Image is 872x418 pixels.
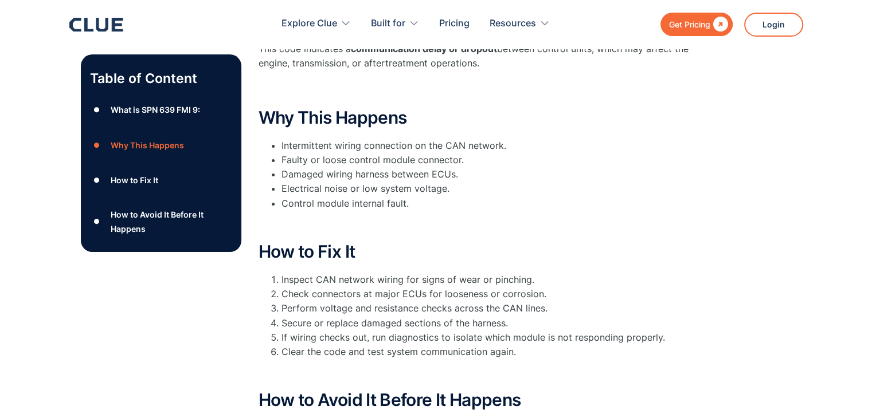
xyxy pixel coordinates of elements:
[744,13,803,37] a: Login
[439,6,470,42] a: Pricing
[110,173,158,188] div: How to Fix It
[90,69,232,88] p: Table of Content
[281,345,717,359] li: Clear the code and test system communication again.
[281,301,717,316] li: Perform voltage and resistance checks across the CAN lines.
[351,43,497,54] strong: communication delay or dropout
[110,207,232,236] div: How to Avoid It Before It Happens
[110,102,200,117] div: What is SPN 639 FMI 9:
[660,13,733,36] a: Get Pricing
[90,207,232,236] a: ●How to Avoid It Before It Happens
[281,273,717,287] li: Inspect CAN network wiring for signs of wear or pinching.
[710,17,728,31] div: 
[281,6,351,42] div: Explore Clue
[259,108,717,127] h2: Why This Happens
[259,242,717,261] h2: How to Fix It
[281,287,717,301] li: Check connectors at major ECUs for looseness or corrosion.
[90,172,104,189] div: ●
[371,6,419,42] div: Built for
[259,365,717,379] p: ‍
[281,6,337,42] div: Explore Clue
[490,6,550,42] div: Resources
[371,6,405,42] div: Built for
[90,213,104,230] div: ●
[281,139,717,153] li: Intermittent wiring connection on the CAN network.
[110,138,183,152] div: Why This Happens
[281,167,717,182] li: Damaged wiring harness between ECUs.
[90,137,104,154] div: ●
[281,330,717,345] li: If wiring checks out, run diagnostics to isolate which module is not responding properly.
[90,137,232,154] a: ●Why This Happens
[281,182,717,196] li: Electrical noise or low system voltage.
[259,391,717,409] h2: How to Avoid It Before It Happens
[259,82,717,97] p: ‍
[281,196,717,211] li: Control module internal fault.
[281,153,717,167] li: Faulty or loose control module connector.
[90,101,104,119] div: ●
[259,216,717,231] p: ‍
[259,42,717,70] p: This code indicates a between control units, which may affect the engine, transmission, or aftert...
[669,17,710,31] div: Get Pricing
[90,101,232,119] a: ●What is SPN 639 FMI 9:
[490,6,536,42] div: Resources
[90,172,232,189] a: ●How to Fix It
[281,316,717,330] li: Secure or replace damaged sections of the harness.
